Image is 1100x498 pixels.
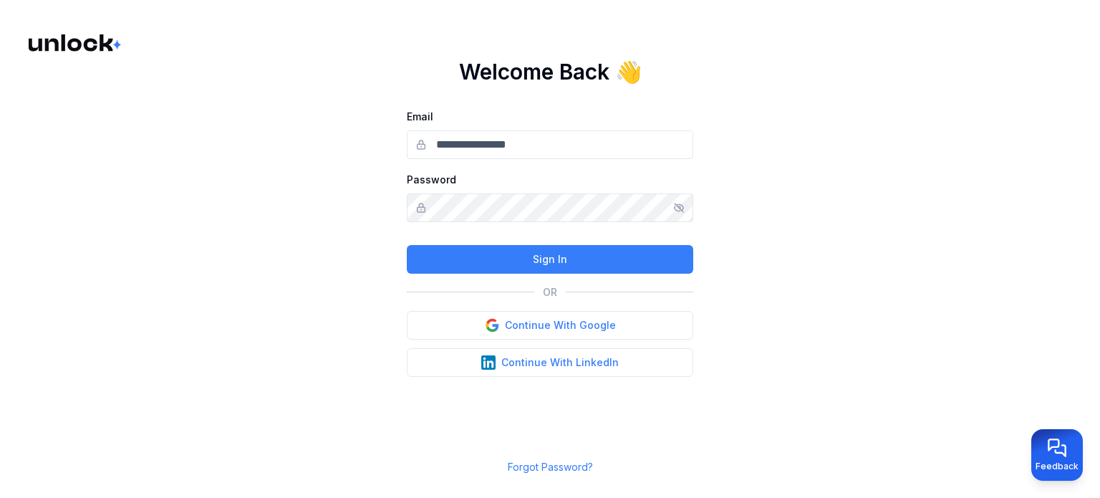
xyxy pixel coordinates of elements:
button: Sign In [407,245,693,274]
p: OR [543,285,557,300]
button: Continue With LinkedIn [407,348,693,377]
button: Show/hide password [673,202,685,214]
a: Forgot Password? [508,461,593,473]
img: Logo [29,34,123,52]
button: Continue With Google [407,311,693,340]
span: Feedback [1036,461,1079,472]
button: Provide feedback [1031,429,1083,481]
label: Password [407,173,456,186]
label: Email [407,110,433,123]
